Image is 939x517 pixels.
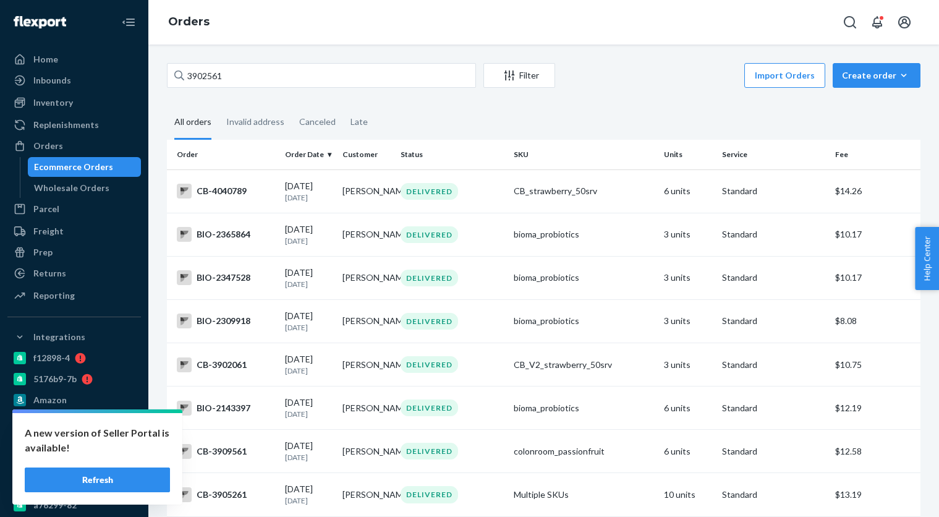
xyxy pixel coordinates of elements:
[659,387,716,430] td: 6 units
[830,213,920,256] td: $10.17
[7,369,141,389] a: 5176b9-7b
[7,474,141,494] a: gnzsuz-v5
[7,49,141,69] a: Home
[338,299,395,343] td: [PERSON_NAME]
[158,4,219,40] ol: breadcrumbs
[285,180,333,203] div: [DATE]
[915,227,939,290] button: Help Center
[830,299,920,343] td: $8.08
[722,445,825,458] p: Standard
[659,140,716,169] th: Units
[177,184,275,199] div: CB-4040789
[285,452,333,463] p: [DATE]
[33,352,70,364] div: f12898-4
[514,402,655,414] div: bioma_probiotics
[830,430,920,473] td: $12.58
[722,271,825,284] p: Standard
[285,353,333,376] div: [DATE]
[285,409,333,419] p: [DATE]
[509,473,660,516] td: Multiple SKUs
[514,445,655,458] div: colonroom_passionfruit
[167,140,280,169] th: Order
[7,327,141,347] button: Integrations
[659,256,716,299] td: 3 units
[33,267,66,280] div: Returns
[177,314,275,328] div: BIO-2309918
[7,432,141,452] a: 6e639d-fc
[396,140,509,169] th: Status
[744,63,825,88] button: Import Orders
[33,225,64,237] div: Freight
[484,69,554,82] div: Filter
[177,444,275,459] div: CB-3909561
[659,430,716,473] td: 6 units
[722,402,825,414] p: Standard
[401,226,458,243] div: DELIVERED
[342,149,390,160] div: Customer
[7,348,141,368] a: f12898-4
[483,63,555,88] button: Filter
[28,157,142,177] a: Ecommerce Orders
[659,299,716,343] td: 3 units
[401,399,458,416] div: DELIVERED
[285,396,333,419] div: [DATE]
[33,140,63,152] div: Orders
[830,140,920,169] th: Fee
[177,270,275,285] div: BIO-2347528
[280,140,338,169] th: Order Date
[116,10,141,35] button: Close Navigation
[514,185,655,197] div: CB_strawberry_50srv
[285,279,333,289] p: [DATE]
[33,499,77,511] div: a76299-82
[33,203,59,215] div: Parcel
[7,136,141,156] a: Orders
[177,357,275,372] div: CB-3902061
[7,93,141,113] a: Inventory
[722,185,825,197] p: Standard
[7,495,141,515] a: a76299-82
[167,63,476,88] input: Search orders
[7,453,141,473] a: pulsetto
[14,16,66,28] img: Flexport logo
[659,169,716,213] td: 6 units
[514,315,655,327] div: bioma_probiotics
[7,286,141,305] a: Reporting
[401,356,458,373] div: DELIVERED
[285,483,333,506] div: [DATE]
[177,227,275,242] div: BIO-2365864
[34,161,113,173] div: Ecommerce Orders
[285,310,333,333] div: [DATE]
[285,322,333,333] p: [DATE]
[285,223,333,246] div: [DATE]
[659,213,716,256] td: 3 units
[833,63,920,88] button: Create order
[401,486,458,503] div: DELIVERED
[28,178,142,198] a: Wholesale Orders
[401,313,458,330] div: DELIVERED
[401,443,458,459] div: DELIVERED
[514,359,655,371] div: CB_V2_strawberry_50srv
[33,289,75,302] div: Reporting
[226,106,284,138] div: Invalid address
[7,70,141,90] a: Inbounds
[285,267,333,289] div: [DATE]
[33,373,77,385] div: 5176b9-7b
[865,10,890,35] button: Open notifications
[509,140,660,169] th: SKU
[7,411,141,431] a: Deliverr API
[722,489,825,501] p: Standard
[659,343,716,387] td: 3 units
[7,199,141,219] a: Parcel
[717,140,830,169] th: Service
[830,169,920,213] td: $14.26
[7,390,141,410] a: Amazon
[33,53,58,66] div: Home
[338,256,395,299] td: [PERSON_NAME]
[7,115,141,135] a: Replenishments
[338,169,395,213] td: [PERSON_NAME]
[299,106,336,138] div: Canceled
[7,221,141,241] a: Freight
[285,236,333,246] p: [DATE]
[33,331,85,343] div: Integrations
